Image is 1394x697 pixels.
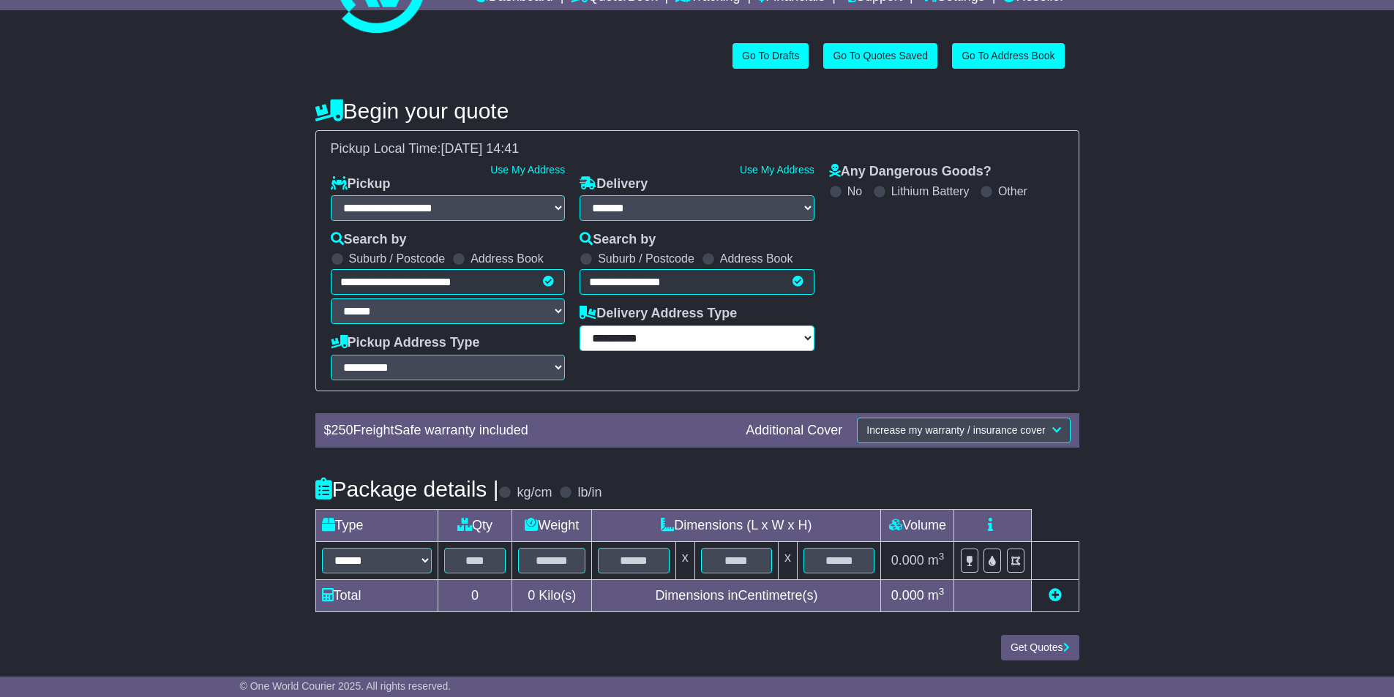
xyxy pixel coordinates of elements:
[998,184,1027,198] label: Other
[928,588,945,603] span: m
[512,579,592,611] td: Kilo(s)
[720,252,793,265] label: Address Book
[317,423,739,439] div: $ FreightSafe warranty included
[315,477,499,501] h4: Package details |
[1049,588,1062,603] a: Add new item
[315,509,438,541] td: Type
[891,184,970,198] label: Lithium Battery
[315,99,1079,123] h4: Begin your quote
[732,43,809,69] a: Go To Drafts
[866,424,1045,436] span: Increase my warranty / insurance cover
[891,588,924,603] span: 0.000
[952,43,1064,69] a: Go To Address Book
[592,579,881,611] td: Dimensions in Centimetre(s)
[928,553,945,568] span: m
[517,485,552,501] label: kg/cm
[939,551,945,562] sup: 3
[738,423,850,439] div: Additional Cover
[490,164,565,176] a: Use My Address
[857,418,1070,443] button: Increase my warranty / insurance cover
[349,252,446,265] label: Suburb / Postcode
[441,141,520,156] span: [DATE] 14:41
[823,43,937,69] a: Go To Quotes Saved
[580,176,648,192] label: Delivery
[315,579,438,611] td: Total
[512,509,592,541] td: Weight
[331,335,480,351] label: Pickup Address Type
[438,509,512,541] td: Qty
[829,164,992,180] label: Any Dangerous Goods?
[323,141,1071,157] div: Pickup Local Time:
[779,541,798,579] td: x
[939,586,945,597] sup: 3
[438,579,512,611] td: 0
[331,232,407,248] label: Search by
[675,541,694,579] td: x
[592,509,881,541] td: Dimensions (L x W x H)
[528,588,535,603] span: 0
[580,232,656,248] label: Search by
[847,184,862,198] label: No
[740,164,814,176] a: Use My Address
[240,680,451,692] span: © One World Courier 2025. All rights reserved.
[881,509,954,541] td: Volume
[471,252,544,265] label: Address Book
[331,176,391,192] label: Pickup
[891,553,924,568] span: 0.000
[331,423,353,437] span: 250
[577,485,602,501] label: lb/in
[598,252,694,265] label: Suburb / Postcode
[1001,635,1079,660] button: Get Quotes
[580,306,737,322] label: Delivery Address Type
